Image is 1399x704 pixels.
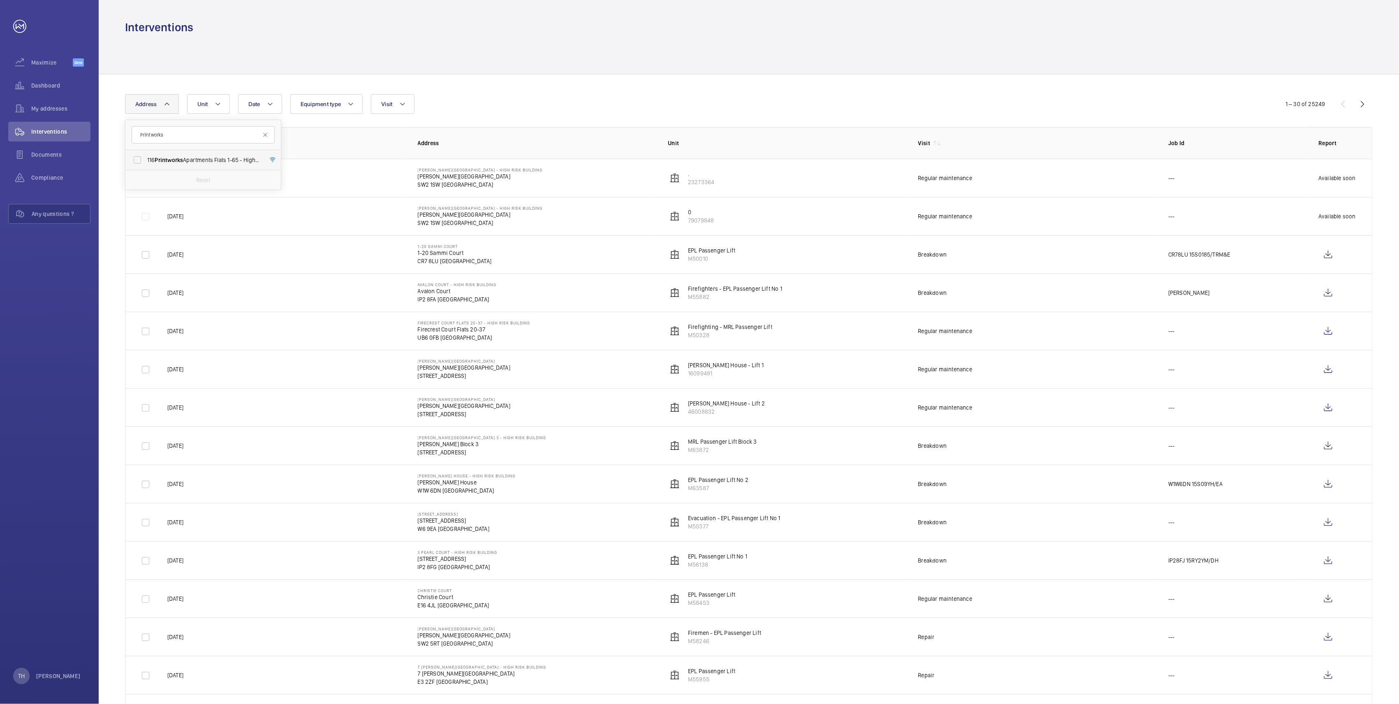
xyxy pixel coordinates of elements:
p: [STREET_ADDRESS] [418,516,489,525]
img: elevator.svg [670,670,680,680]
p: SW2 1SW [GEOGRAPHIC_DATA] [418,219,543,227]
span: 116 Apartments Flats 1-65 - High Risk Building - 116 [STREET_ADDRESS] [147,156,260,164]
p: 3 Pearl Court - High Risk Building [418,550,498,555]
p: [PERSON_NAME][GEOGRAPHIC_DATA] [418,359,510,364]
p: W1W6DN 15S09YH/EA [1168,480,1223,488]
p: [PERSON_NAME][GEOGRAPHIC_DATA] - High Risk Building [418,206,543,211]
p: [PERSON_NAME][GEOGRAPHIC_DATA] [418,172,543,181]
p: MRL Passenger Lift Block 3 [688,438,757,446]
p: Firefighting - MRL Passenger Lift [688,323,772,331]
img: elevator.svg [670,632,680,642]
p: [STREET_ADDRESS] [418,448,547,456]
p: Avalon Court [418,287,497,295]
span: Equipment type [301,101,341,107]
p: . [688,170,714,178]
p: [STREET_ADDRESS] [418,512,489,516]
p: EPL Passenger Lift No 1 [688,552,747,560]
img: elevator.svg [670,556,680,565]
span: Beta [73,58,84,67]
p: [PERSON_NAME] House - Lift 1 [688,361,764,369]
img: elevator.svg [670,403,680,412]
img: elevator.svg [670,288,680,298]
span: Maximize [31,58,73,67]
p: --- [1168,633,1175,641]
p: [PERSON_NAME] [36,672,81,680]
p: --- [1168,327,1175,335]
div: 1 – 30 of 25249 [1286,100,1325,108]
p: M50010 [688,255,735,263]
p: SW2 1SW [GEOGRAPHIC_DATA] [418,181,543,189]
p: [DATE] [167,212,183,220]
p: --- [1168,442,1175,450]
p: [DATE] [167,633,183,641]
p: --- [1168,212,1175,220]
p: Firemen - EPL Passenger Lift [688,629,761,637]
p: [STREET_ADDRESS] [418,372,510,380]
p: [PERSON_NAME][GEOGRAPHIC_DATA] - High Risk Building [418,167,543,172]
div: Repair [918,671,935,679]
span: Date [248,101,260,107]
p: [PERSON_NAME][GEOGRAPHIC_DATA] [418,631,510,639]
p: E16 4JL [GEOGRAPHIC_DATA] [418,601,489,609]
p: Firefighters - EPL Passenger Lift No 1 [688,285,782,293]
span: My addresses [31,104,90,113]
p: --- [1168,671,1175,679]
p: EPL Passenger Lift No 2 [688,476,748,484]
img: elevator.svg [670,517,680,527]
p: [PERSON_NAME][GEOGRAPHIC_DATA] [418,211,543,219]
p: W1W 6DN [GEOGRAPHIC_DATA] [418,486,516,495]
div: Breakdown [918,480,947,488]
span: Documents [31,151,90,159]
p: --- [1168,595,1175,603]
button: Address [125,94,179,114]
span: Compliance [31,174,90,182]
p: M50328 [688,331,772,339]
p: [PERSON_NAME][GEOGRAPHIC_DATA] [418,364,510,372]
p: IP2 8FA [GEOGRAPHIC_DATA] [418,295,497,303]
p: M55955 [688,675,735,683]
p: Reset [196,176,210,184]
button: Visit [371,94,414,114]
img: elevator.svg [670,479,680,489]
p: 79079848 [688,216,714,225]
p: Christie Court [418,593,489,601]
div: Regular maintenance [918,327,972,335]
p: EPL Passenger Lift [688,591,735,599]
p: M58246 [688,637,761,645]
img: elevator.svg [670,594,680,604]
p: [PERSON_NAME][GEOGRAPHIC_DATA] [418,402,510,410]
p: [DATE] [167,595,183,603]
p: [DATE] [167,518,183,526]
img: elevator.svg [670,326,680,336]
p: [PERSON_NAME] [1168,289,1209,297]
p: [PERSON_NAME] Block 3 [418,440,547,448]
p: --- [1168,174,1175,182]
p: EPL Passenger Lift [688,246,735,255]
div: Breakdown [918,556,947,565]
p: [STREET_ADDRESS] [418,410,510,418]
p: 46008832 [688,408,765,416]
p: 23273364 [688,178,714,186]
p: Visit [918,139,931,147]
p: [PERSON_NAME] House [418,478,516,486]
div: Repair [918,633,935,641]
p: Available soon [1318,174,1356,182]
p: 7 [PERSON_NAME][GEOGRAPHIC_DATA] [418,669,547,678]
p: CR7 8LU [GEOGRAPHIC_DATA] [418,257,492,265]
p: [PERSON_NAME] House - High Risk Building [418,473,516,478]
p: Avalon Court - High Risk Building [418,282,497,287]
button: Unit [187,94,230,114]
p: Report [1318,139,1356,147]
h1: Interventions [125,20,193,35]
div: Regular maintenance [918,212,972,220]
p: Evacuation - EPL Passenger Lift No 1 [688,514,781,522]
span: Dashboard [31,81,90,90]
p: --- [1168,365,1175,373]
p: Unit [668,139,905,147]
img: elevator.svg [670,364,680,374]
div: Regular maintenance [918,403,972,412]
p: EPL Passenger Lift [688,667,735,675]
p: TH [18,672,25,680]
p: 16099481 [688,369,764,377]
p: Firecrest Court Flats 20-37 - High Risk Building [418,320,530,325]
